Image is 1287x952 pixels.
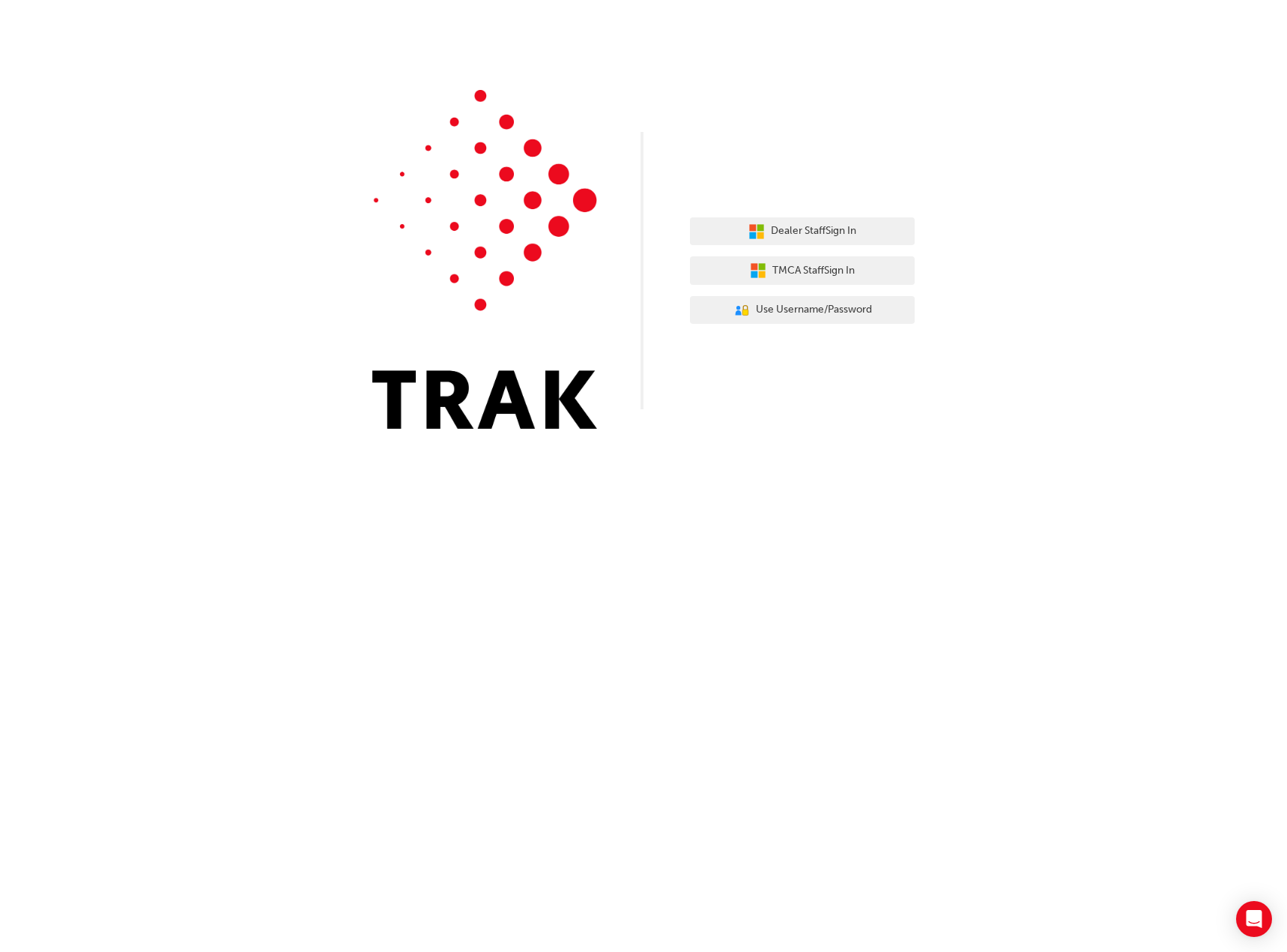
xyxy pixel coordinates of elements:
[690,217,915,246] button: Dealer StaffSign In
[690,296,915,325] button: Use Username/Password
[372,90,597,429] img: Trak
[756,301,872,319] span: Use Username/Password
[690,256,915,285] button: TMCA StaffSign In
[771,223,856,240] span: Dealer Staff Sign In
[772,262,855,280] span: TMCA Staff Sign In
[1236,901,1272,937] div: Open Intercom Messenger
